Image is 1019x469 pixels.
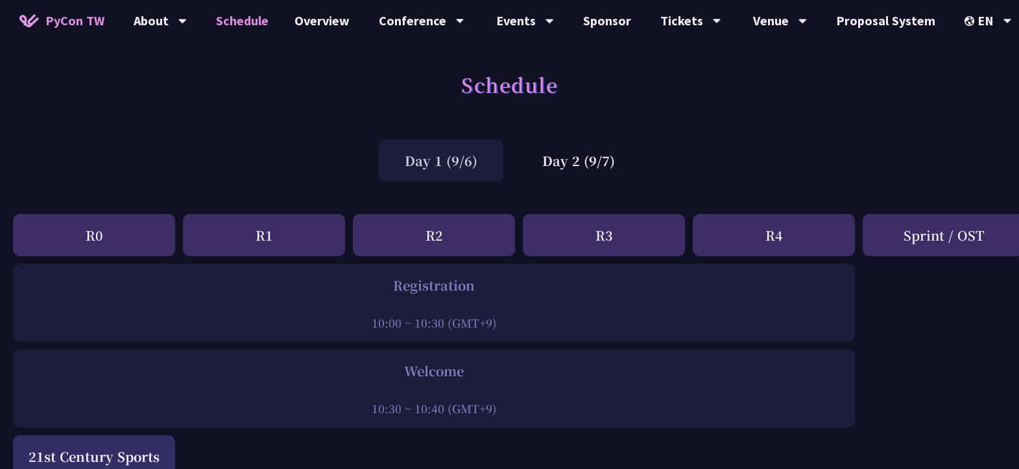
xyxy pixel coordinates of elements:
div: Welcome [19,361,848,381]
div: R4 [693,214,855,256]
div: 10:00 ~ 10:30 (GMT+9) [19,315,848,331]
div: 10:30 ~ 10:40 (GMT+9) [19,400,848,416]
h1: Schedule [461,65,558,104]
div: R2 [353,214,515,256]
div: R3 [523,214,685,256]
span: PyCon TW [45,11,104,30]
img: Home icon of PyCon TW 2025 [19,14,39,27]
a: PyCon TW [6,5,117,37]
div: R1 [183,214,345,256]
img: Locale Icon [965,16,977,26]
div: Registration [19,276,848,295]
div: Day 1 (9/6) [379,139,503,182]
div: R0 [13,214,175,256]
div: Day 2 (9/7) [516,139,641,182]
